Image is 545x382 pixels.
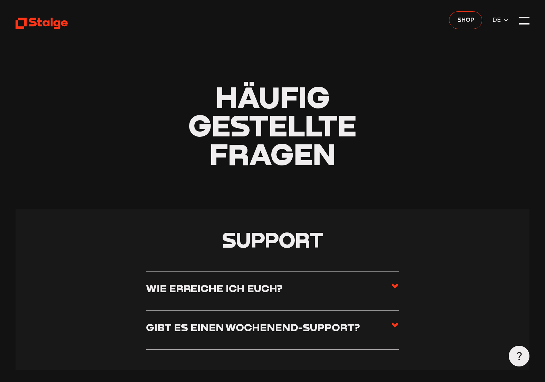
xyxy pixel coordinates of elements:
span: Shop [457,15,474,24]
span: Häufig gestellte Fragen [188,79,357,171]
span: DE [493,16,503,25]
span: Support [222,227,323,252]
a: Shop [449,11,482,29]
h3: Wie erreiche ich euch? [146,282,283,295]
h3: Gibt es einen Wochenend-Support? [146,321,360,334]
